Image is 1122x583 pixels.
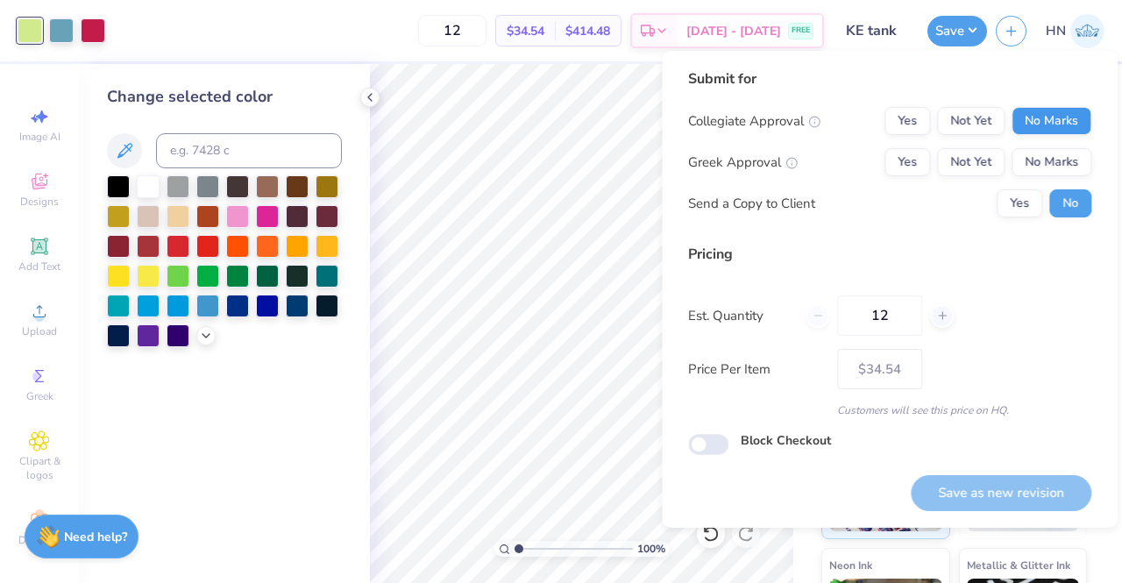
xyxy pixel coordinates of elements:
[741,431,831,450] label: Block Checkout
[688,359,824,380] label: Price Per Item
[64,529,127,545] strong: Need help?
[107,85,342,109] div: Change selected color
[927,16,987,46] button: Save
[688,153,798,173] div: Greek Approval
[688,111,820,132] div: Collegiate Approval
[637,541,665,557] span: 100 %
[9,454,70,482] span: Clipart & logos
[565,22,610,40] span: $414.48
[1012,107,1091,135] button: No Marks
[18,260,60,274] span: Add Text
[156,133,342,168] input: e.g. 7428 c
[884,107,930,135] button: Yes
[22,324,57,338] span: Upload
[688,68,1091,89] div: Submit for
[837,295,922,336] input: – –
[829,556,872,574] span: Neon Ink
[20,195,59,209] span: Designs
[792,25,810,37] span: FREE
[1049,189,1091,217] button: No
[833,13,919,48] input: Untitled Design
[1070,14,1104,48] img: Huda Nadeem
[937,148,1005,176] button: Not Yet
[967,556,1070,574] span: Metallic & Glitter Ink
[688,244,1091,265] div: Pricing
[26,389,53,403] span: Greek
[507,22,544,40] span: $34.54
[19,130,60,144] span: Image AI
[997,189,1042,217] button: Yes
[688,402,1091,418] div: Customers will see this price on HQ.
[884,148,930,176] button: Yes
[418,15,486,46] input: – –
[1046,14,1104,48] a: HN
[1046,21,1066,41] span: HN
[937,107,1005,135] button: Not Yet
[688,306,792,326] label: Est. Quantity
[688,194,815,214] div: Send a Copy to Client
[686,22,781,40] span: [DATE] - [DATE]
[1012,148,1091,176] button: No Marks
[18,533,60,547] span: Decorate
